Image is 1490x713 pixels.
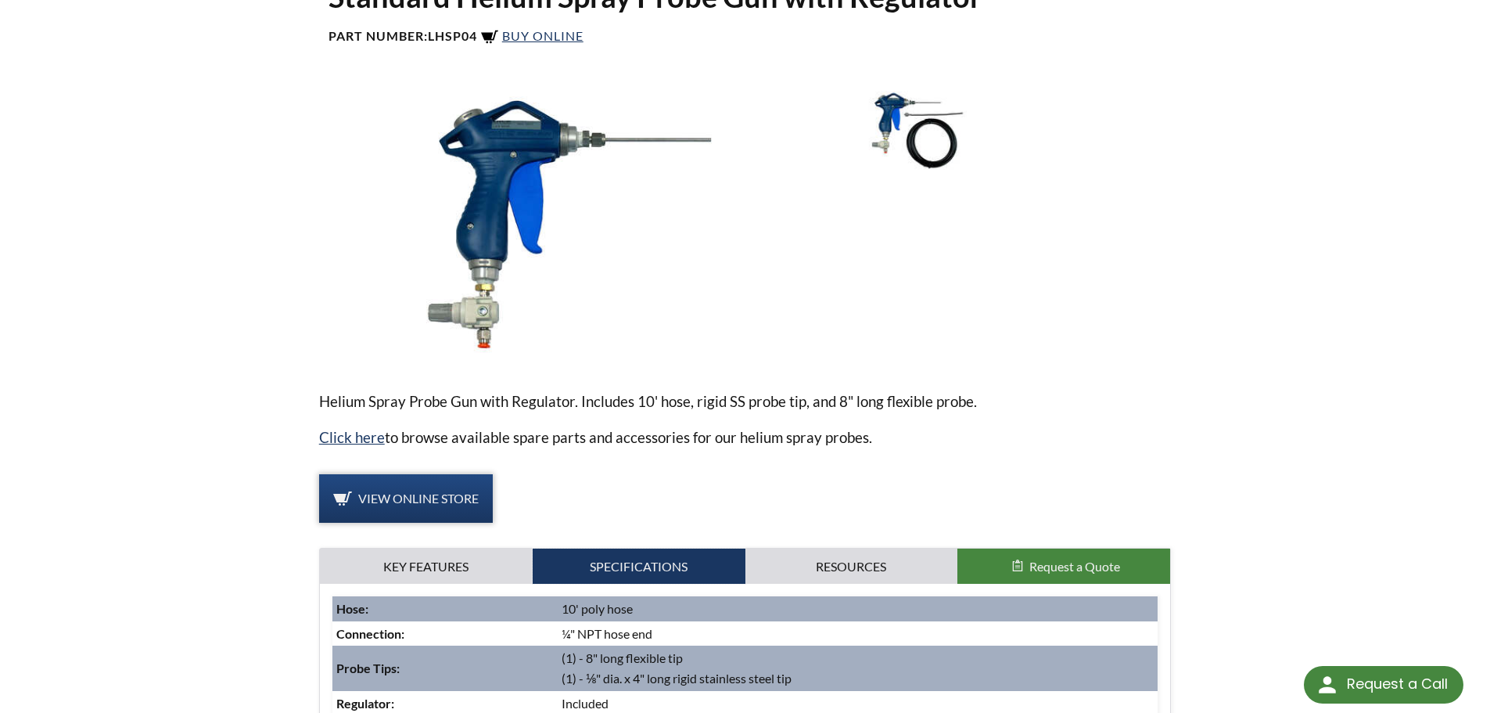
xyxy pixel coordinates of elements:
b: LHSP04 [428,28,477,43]
td: (1) - 8" long flexible tip (1) - ⅛" dia. x 4" long rigid stainless steel tip [558,646,1158,690]
span: View Online Store [358,491,479,506]
td: 10' poly hose [558,596,1158,621]
img: Helium Spray Probe [319,85,818,365]
img: round button [1315,672,1340,697]
button: Request a Quote [957,549,1170,585]
a: Key Features [320,549,533,585]
a: View Online Store [319,474,493,523]
p: to browse available spare parts and accessories for our helium spray probes. [319,426,1172,449]
div: Request a Call [1304,666,1463,704]
span: Buy Online [502,28,583,43]
span: Request a Quote [1029,559,1120,574]
strong: Probe Tips: [336,661,400,675]
a: Resources [745,549,958,585]
a: Specifications [533,549,745,585]
td: ¼" NPT hose end [558,621,1158,646]
div: Request a Call [1347,666,1448,702]
h4: Part Number: [329,28,1162,47]
strong: Regulator: [336,696,394,711]
p: Helium Spray Probe Gun with Regulator. Includes 10' hose, rigid SS probe tip, and 8" long flexibl... [319,390,1172,413]
strong: Hose: [336,601,368,616]
img: Helium Spray Probe Kit [830,85,993,175]
a: Click here [319,428,385,446]
strong: Connection: [336,626,404,641]
a: Buy Online [480,28,583,43]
